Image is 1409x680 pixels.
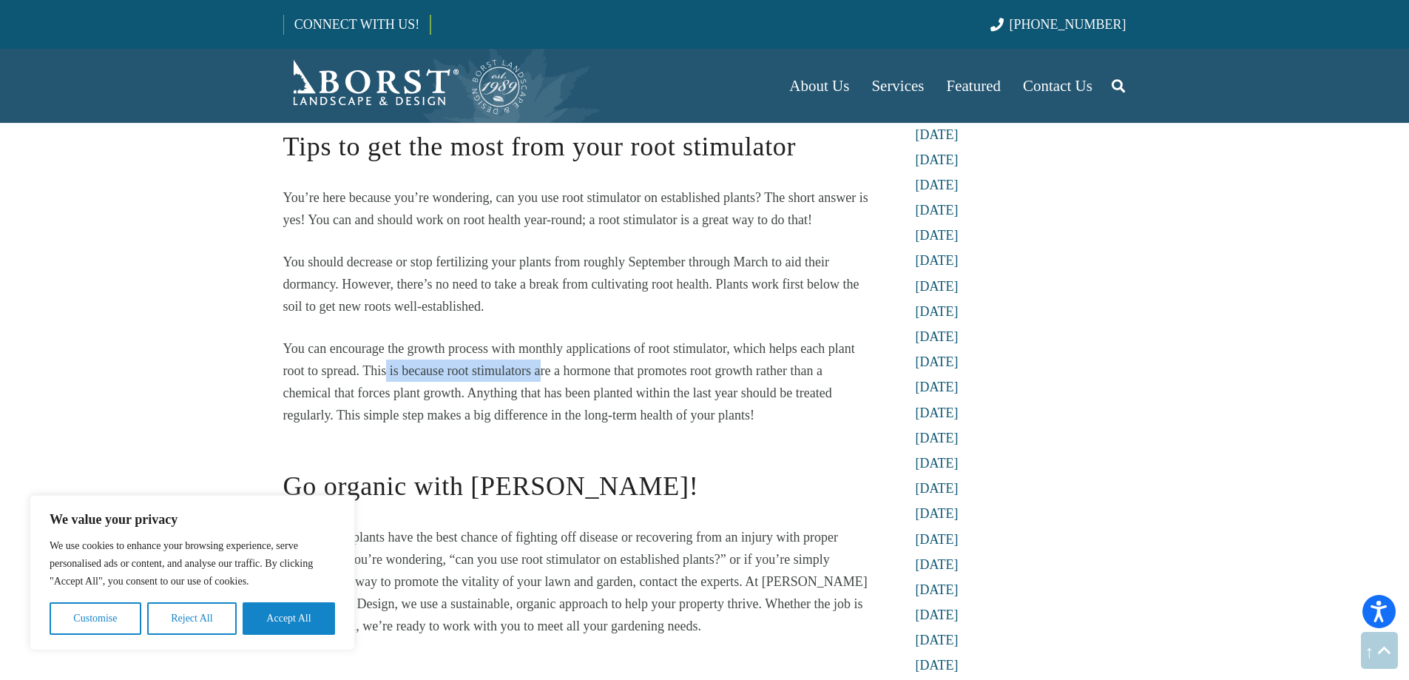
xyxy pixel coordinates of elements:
[284,7,430,42] a: CONNECT WITH US!
[916,431,959,445] a: [DATE]
[916,304,959,319] a: [DATE]
[1010,17,1126,32] span: [PHONE_NUMBER]
[916,633,959,647] a: [DATE]
[147,602,237,635] button: Reject All
[1361,632,1398,669] a: Back to top
[916,203,959,218] a: [DATE]
[283,471,699,501] span: Go organic with [PERSON_NAME]!
[916,228,959,243] a: [DATE]
[947,77,1001,95] span: Featured
[283,255,859,314] span: You should decrease or stop fertilizing your plants from roughly September through March to aid t...
[916,481,959,496] a: [DATE]
[916,607,959,622] a: [DATE]
[916,405,959,420] a: [DATE]
[916,178,959,192] a: [DATE]
[916,354,959,369] a: [DATE]
[1104,67,1133,104] a: Search
[871,77,924,95] span: Services
[916,532,959,547] a: [DATE]
[30,495,355,650] div: We value your privacy
[283,341,855,423] span: You can encourage the growth process with monthly applications of root stimulator, which helps ea...
[916,658,959,673] a: [DATE]
[916,152,959,167] a: [DATE]
[50,537,335,590] p: We use cookies to enhance your browsing experience, serve personalised ads or content, and analys...
[283,56,529,115] a: Borst-Logo
[283,132,797,161] span: Tips to get the most from your root stimulator
[789,77,849,95] span: About Us
[916,279,959,294] a: [DATE]
[936,49,1012,123] a: Featured
[916,253,959,268] a: [DATE]
[1023,77,1092,95] span: Contact Us
[50,511,335,528] p: We value your privacy
[916,127,959,142] a: [DATE]
[990,17,1126,32] a: [PHONE_NUMBER]
[778,49,860,123] a: About Us
[916,329,959,344] a: [DATE]
[916,380,959,394] a: [DATE]
[243,602,335,635] button: Accept All
[916,456,959,471] a: [DATE]
[1012,49,1104,123] a: Contact Us
[860,49,935,123] a: Services
[916,557,959,572] a: [DATE]
[283,530,868,633] span: Like people, plants have the best chance of fighting off disease or recovering from an injury wit...
[283,190,868,227] span: You’re here because you’re wondering, can you use root stimulator on established plants? The shor...
[50,602,141,635] button: Customise
[916,582,959,597] a: [DATE]
[916,506,959,521] a: [DATE]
